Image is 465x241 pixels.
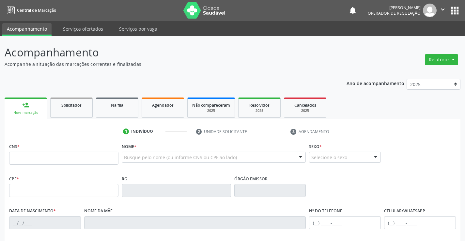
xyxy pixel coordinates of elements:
p: Ano de acompanhamento [347,79,404,87]
span: Agendados [152,102,174,108]
label: CNS [9,142,20,152]
input: __/__/____ [9,216,81,229]
span: Busque pelo nome (ou informe CNS ou CPF ao lado) [124,154,237,161]
span: Solicitados [61,102,82,108]
label: Órgão emissor [234,174,268,184]
label: Sexo [309,142,322,152]
span: Central de Marcação [17,8,56,13]
button:  [437,4,449,17]
div: 2025 [243,108,276,113]
div: person_add [22,101,29,109]
a: Central de Marcação [5,5,56,16]
i:  [439,6,446,13]
p: Acompanhe a situação das marcações correntes e finalizadas [5,61,324,68]
label: Data de nascimento [9,206,56,216]
div: Nova marcação [9,110,42,115]
p: Acompanhamento [5,44,324,61]
button: apps [449,5,460,16]
img: img [423,4,437,17]
span: Cancelados [294,102,316,108]
span: Não compareceram [192,102,230,108]
label: Celular/WhatsApp [384,206,425,216]
label: CPF [9,174,19,184]
label: Nº do Telefone [309,206,342,216]
div: Indivíduo [131,128,153,134]
a: Acompanhamento [2,23,52,36]
span: Na fila [111,102,123,108]
button: notifications [348,6,357,15]
span: Operador de regulação [368,10,421,16]
div: [PERSON_NAME] [368,5,421,10]
label: Nome [122,142,136,152]
span: Resolvidos [249,102,270,108]
a: Serviços ofertados [58,23,108,35]
div: 1 [123,128,129,134]
button: Relatórios [425,54,458,65]
a: Serviços por vaga [115,23,162,35]
div: 2025 [192,108,230,113]
span: Selecione o sexo [311,154,347,161]
input: (__) _____-_____ [309,216,381,229]
label: Nome da mãe [84,206,113,216]
div: 2025 [289,108,321,113]
input: (__) _____-_____ [384,216,456,229]
label: RG [122,174,127,184]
